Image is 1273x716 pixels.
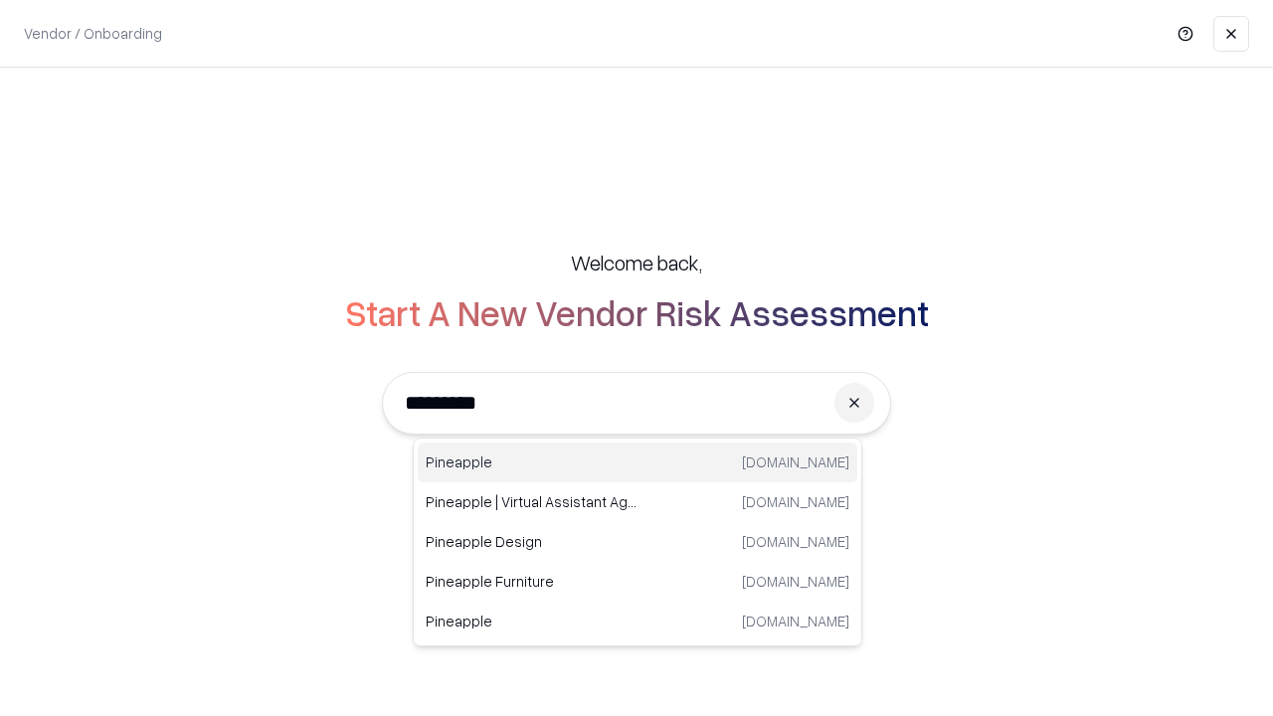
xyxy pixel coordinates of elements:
p: Pineapple Furniture [426,571,637,592]
p: Pineapple [426,611,637,631]
p: [DOMAIN_NAME] [742,571,849,592]
div: Suggestions [413,438,862,646]
p: Pineapple Design [426,531,637,552]
p: Pineapple | Virtual Assistant Agency [426,491,637,512]
p: [DOMAIN_NAME] [742,611,849,631]
h2: Start A New Vendor Risk Assessment [345,292,929,332]
p: [DOMAIN_NAME] [742,531,849,552]
p: Pineapple [426,451,637,472]
p: [DOMAIN_NAME] [742,491,849,512]
p: Vendor / Onboarding [24,23,162,44]
p: [DOMAIN_NAME] [742,451,849,472]
h5: Welcome back, [571,249,702,276]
